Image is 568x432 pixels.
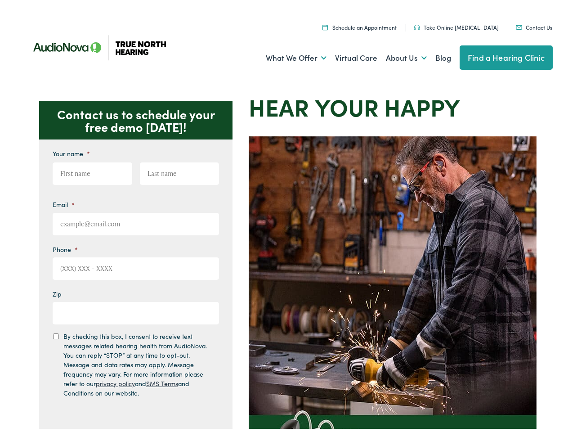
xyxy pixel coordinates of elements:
label: Zip [53,287,62,295]
img: Mail icon in color code ffb348, used for communication purposes [516,22,522,27]
a: About Us [386,39,427,72]
img: Headphones icon in color code ffb348 [414,22,420,27]
a: Contact Us [516,21,552,28]
p: Contact us to schedule your free demo [DATE]! [39,98,233,137]
label: Email [53,198,75,206]
a: Schedule an Appointment [322,21,397,28]
label: By checking this box, I consent to receive text messages related hearing health from AudioNova. Y... [63,329,211,395]
a: SMS Terms [146,376,178,385]
input: (XXX) XXX - XXXX [53,255,219,277]
a: Take Online [MEDICAL_DATA] [414,21,499,28]
img: Icon symbolizing a calendar in color code ffb348 [322,22,328,27]
input: example@email.com [53,210,219,233]
a: Blog [435,39,451,72]
input: First name [53,160,132,182]
a: privacy policy [96,376,135,385]
label: Your name [53,147,90,155]
input: Last name [140,160,219,182]
a: Virtual Care [335,39,377,72]
strong: your Happy [315,87,460,120]
label: Phone [53,243,78,251]
strong: Hear [249,87,309,120]
a: Find a Hearing Clinic [460,43,553,67]
a: What We Offer [266,39,326,72]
